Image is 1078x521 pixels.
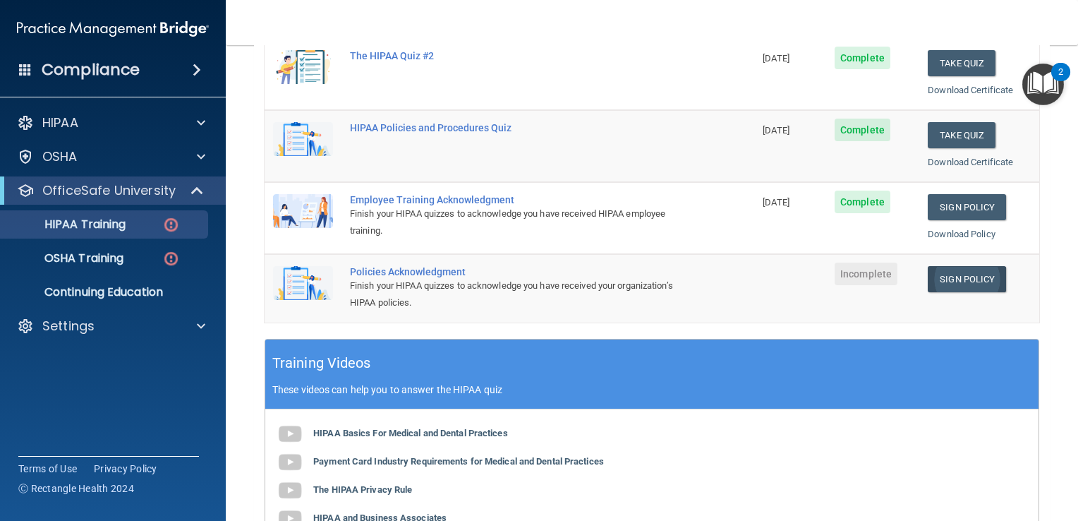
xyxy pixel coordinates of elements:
[94,462,157,476] a: Privacy Policy
[763,197,789,208] span: [DATE]
[350,194,684,205] div: Employee Training Acknowledgment
[313,456,604,467] b: Payment Card Industry Requirements for Medical and Dental Practices
[928,194,1006,220] a: Sign Policy
[350,205,684,239] div: Finish your HIPAA quizzes to acknowledge you have received HIPAA employee training.
[350,266,684,277] div: Policies Acknowledgment
[42,114,78,131] p: HIPAA
[9,251,123,265] p: OSHA Training
[272,384,1031,395] p: These videos can help you to answer the HIPAA quiz
[17,15,209,43] img: PMB logo
[18,481,134,496] span: Ⓒ Rectangle Health 2024
[276,477,304,505] img: gray_youtube_icon.38fcd6cc.png
[42,182,176,199] p: OfficeSafe University
[928,157,1013,167] a: Download Certificate
[276,448,304,477] img: gray_youtube_icon.38fcd6cc.png
[350,277,684,311] div: Finish your HIPAA quizzes to acknowledge you have received your organization’s HIPAA policies.
[276,420,304,448] img: gray_youtube_icon.38fcd6cc.png
[162,250,180,268] img: danger-circle.6113f641.png
[17,182,205,199] a: OfficeSafe University
[42,148,78,165] p: OSHA
[928,85,1013,95] a: Download Certificate
[17,318,205,335] a: Settings
[350,122,684,133] div: HIPAA Policies and Procedures Quiz
[928,266,1006,292] a: Sign Policy
[9,217,126,232] p: HIPAA Training
[42,60,140,80] h4: Compliance
[835,47,890,69] span: Complete
[350,50,684,61] div: The HIPAA Quiz #2
[162,216,180,234] img: danger-circle.6113f641.png
[835,119,890,141] span: Complete
[17,148,205,165] a: OSHA
[313,484,412,495] b: The HIPAA Privacy Rule
[17,114,205,131] a: HIPAA
[928,229,995,239] a: Download Policy
[42,318,95,335] p: Settings
[313,428,508,438] b: HIPAA Basics For Medical and Dental Practices
[835,191,890,213] span: Complete
[928,122,995,148] button: Take Quiz
[763,125,789,136] span: [DATE]
[928,50,995,76] button: Take Quiz
[9,285,202,299] p: Continuing Education
[1022,64,1064,105] button: Open Resource Center, 2 new notifications
[18,462,77,476] a: Terms of Use
[763,53,789,64] span: [DATE]
[835,263,897,285] span: Incomplete
[272,351,371,376] h5: Training Videos
[1058,72,1063,90] div: 2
